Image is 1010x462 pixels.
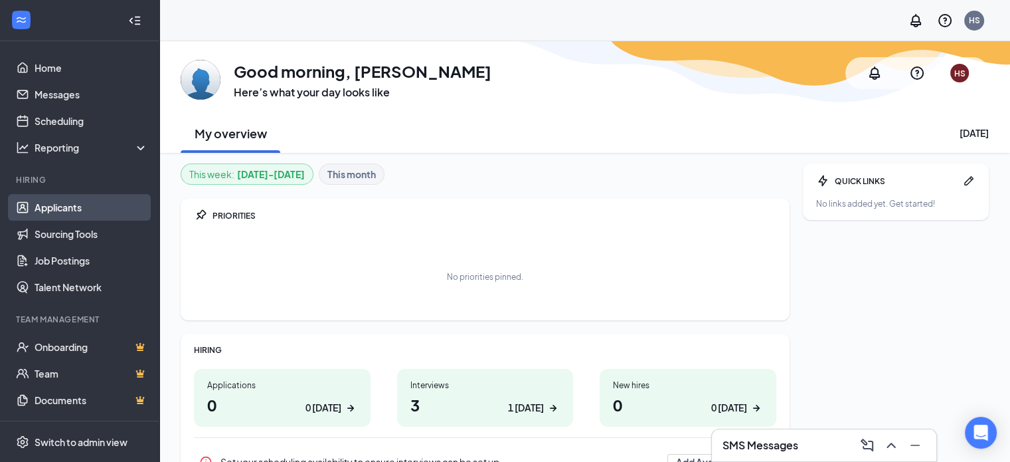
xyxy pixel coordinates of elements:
[128,14,141,27] svg: Collapse
[35,387,148,413] a: DocumentsCrown
[965,417,997,449] div: Open Intercom Messenger
[35,141,149,154] div: Reporting
[816,174,829,187] svg: Bolt
[327,167,376,181] b: This month
[907,437,923,453] svg: Minimize
[15,13,28,27] svg: WorkstreamLogo
[16,141,29,154] svg: Analysis
[881,435,902,456] button: ChevronUp
[859,437,875,453] svg: ComposeMessage
[613,394,763,416] h1: 0
[194,369,371,427] a: Applications00 [DATE]ArrowRight
[954,68,966,79] div: HS
[722,438,798,453] h3: SMS Messages
[16,174,145,185] div: Hiring
[234,85,491,100] h3: Here’s what your day looks like
[35,360,148,387] a: TeamCrown
[867,65,883,81] svg: Notifications
[600,369,776,427] a: New hires00 [DATE]ArrowRight
[207,380,357,391] div: Applications
[35,334,148,360] a: OnboardingCrown
[857,435,878,456] button: ComposeMessage
[35,221,148,247] a: Sourcing Tools
[234,60,491,82] h1: Good morning, [PERSON_NAME]
[909,65,925,81] svg: QuestionInfo
[305,401,341,415] div: 0 [DATE]
[410,380,560,391] div: Interviews
[711,401,747,415] div: 0 [DATE]
[189,167,305,181] div: This week :
[410,394,560,416] h1: 3
[883,437,899,453] svg: ChevronUp
[937,13,953,29] svg: QuestionInfo
[35,55,148,81] a: Home
[35,247,148,274] a: Job Postings
[195,125,267,142] h2: My overview
[35,108,148,134] a: Scheduling
[207,394,357,416] h1: 0
[447,271,523,283] div: No priorities pinned.
[194,344,776,356] div: HIRING
[344,402,357,415] svg: ArrowRight
[960,126,989,140] div: [DATE]
[613,380,763,391] div: New hires
[194,209,207,222] svg: Pin
[237,167,305,181] b: [DATE] - [DATE]
[962,174,975,187] svg: Pen
[35,274,148,300] a: Talent Network
[181,60,220,100] img: Heather Swatek
[969,15,980,26] div: HS
[397,369,574,427] a: Interviews31 [DATE]ArrowRight
[835,175,957,187] div: QUICK LINKS
[908,13,924,29] svg: Notifications
[508,401,544,415] div: 1 [DATE]
[35,435,127,449] div: Switch to admin view
[212,210,776,221] div: PRIORITIES
[16,435,29,449] svg: Settings
[816,198,975,209] div: No links added yet. Get started!
[16,314,145,325] div: Team Management
[904,435,926,456] button: Minimize
[35,194,148,221] a: Applicants
[35,81,148,108] a: Messages
[547,402,560,415] svg: ArrowRight
[750,402,763,415] svg: ArrowRight
[35,413,148,440] a: SurveysCrown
